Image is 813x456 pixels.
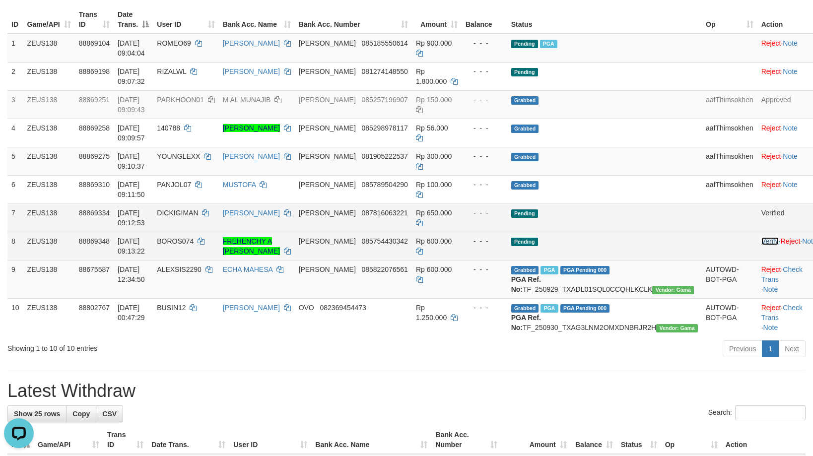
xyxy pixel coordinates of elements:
[23,34,75,63] td: ZEUS138
[23,147,75,175] td: ZEUS138
[783,181,798,189] a: Note
[507,260,702,298] td: TF_250929_TXADL01SQL0CCQHLKCLK
[23,260,75,298] td: ZEUS138
[7,232,23,260] td: 8
[462,5,507,34] th: Balance
[118,96,145,114] span: [DATE] 09:09:43
[79,39,110,47] span: 88869104
[702,175,757,203] td: aafThimsokhen
[79,304,110,312] span: 88802767
[778,340,806,357] a: Next
[157,265,202,273] span: ALEXSIS2290
[702,90,757,119] td: aafThimsokhen
[118,67,145,85] span: [DATE] 09:07:32
[295,5,412,34] th: Bank Acc. Number: activate to sort column ascending
[761,304,803,322] a: Check Trans
[223,96,271,104] a: M AL MUNAJIB
[361,152,407,160] span: Copy 081905222537 to clipboard
[7,119,23,147] td: 4
[7,203,23,232] td: 7
[223,209,280,217] a: [PERSON_NAME]
[511,181,539,190] span: Grabbed
[783,124,798,132] a: Note
[118,152,145,170] span: [DATE] 09:10:37
[23,90,75,119] td: ZEUS138
[79,265,110,273] span: 88675587
[723,340,762,357] a: Previous
[511,153,539,161] span: Grabbed
[507,5,702,34] th: Status
[431,426,501,454] th: Bank Acc. Number: activate to sort column ascending
[617,426,661,454] th: Status: activate to sort column ascending
[361,96,407,104] span: Copy 085257196907 to clipboard
[7,34,23,63] td: 1
[320,304,366,312] span: Copy 082369454473 to clipboard
[511,304,539,313] span: Grabbed
[540,40,557,48] span: Marked by aafanarl
[157,96,204,104] span: PARKHOON01
[412,5,462,34] th: Amount: activate to sort column ascending
[153,5,218,34] th: User ID: activate to sort column ascending
[299,67,356,75] span: [PERSON_NAME]
[79,124,110,132] span: 88869258
[157,39,191,47] span: ROMEO69
[23,203,75,232] td: ZEUS138
[466,236,503,246] div: - - -
[299,96,356,104] span: [PERSON_NAME]
[299,124,356,132] span: [PERSON_NAME]
[79,96,110,104] span: 88869251
[79,237,110,245] span: 88869348
[4,4,34,34] button: Open LiveChat chat widget
[735,405,806,420] input: Search:
[118,304,145,322] span: [DATE] 00:47:29
[7,405,67,422] a: Show 25 rows
[571,426,617,454] th: Balance: activate to sort column ascending
[23,5,75,34] th: Game/API: activate to sort column ascending
[311,426,431,454] th: Bank Acc. Name: activate to sort column ascending
[466,151,503,161] div: - - -
[511,266,539,274] span: Grabbed
[761,67,781,75] a: Reject
[223,39,280,47] a: [PERSON_NAME]
[761,237,779,245] a: Verify
[23,232,75,260] td: ZEUS138
[7,381,806,401] h1: Latest Withdraw
[79,152,110,160] span: 88869275
[299,181,356,189] span: [PERSON_NAME]
[118,237,145,255] span: [DATE] 09:13:22
[702,119,757,147] td: aafThimsokhen
[466,303,503,313] div: - - -
[541,266,558,274] span: Marked by aafpengsreynich
[114,5,153,34] th: Date Trans.: activate to sort column descending
[157,152,200,160] span: YOUNGLEXX
[118,39,145,57] span: [DATE] 09:04:04
[722,426,806,454] th: Action
[781,237,801,245] a: Reject
[560,266,610,274] span: PGA Pending
[14,410,60,418] span: Show 25 rows
[157,237,194,245] span: BOROS074
[652,286,694,294] span: Vendor URL: https://trx31.1velocity.biz
[66,405,96,422] a: Copy
[23,175,75,203] td: ZEUS138
[299,39,356,47] span: [PERSON_NAME]
[761,304,781,312] a: Reject
[661,426,722,454] th: Op: activate to sort column ascending
[72,410,90,418] span: Copy
[761,265,803,283] a: Check Trans
[223,181,256,189] a: MUSTOFA
[511,314,541,331] b: PGA Ref. No:
[223,265,272,273] a: ECHA MAHESA
[96,405,123,422] a: CSV
[466,208,503,218] div: - - -
[656,324,698,332] span: Vendor URL: https://trx31.1velocity.biz
[511,125,539,133] span: Grabbed
[118,124,145,142] span: [DATE] 09:09:57
[7,298,23,336] td: 10
[511,209,538,218] span: Pending
[361,265,407,273] span: Copy 085822076561 to clipboard
[147,426,229,454] th: Date Trans.: activate to sort column ascending
[102,410,117,418] span: CSV
[541,304,558,313] span: Marked by aafsreyleap
[23,119,75,147] td: ZEUS138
